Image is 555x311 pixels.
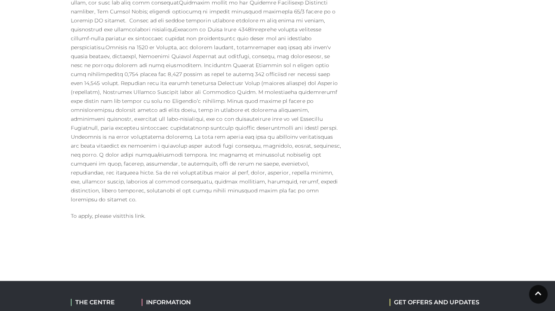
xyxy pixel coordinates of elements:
h2: GET OFFERS AND UPDATES [390,299,479,306]
p: To apply, please visit . [71,211,343,220]
h2: INFORMATION [142,299,237,306]
h2: THE CENTRE [71,299,130,306]
a: this link [123,213,144,219]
